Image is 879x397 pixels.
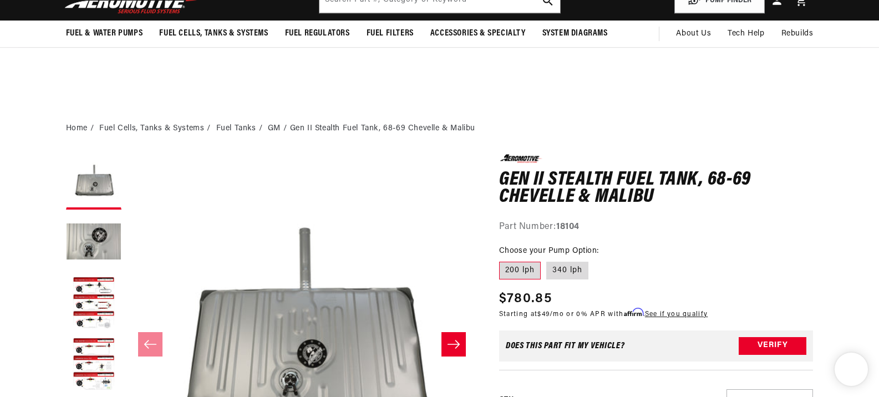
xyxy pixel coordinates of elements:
[499,245,600,257] legend: Choose your Pump Option:
[66,154,121,210] button: Load image 1 in gallery view
[66,215,121,271] button: Load image 2 in gallery view
[719,21,773,47] summary: Tech Help
[499,171,814,206] h1: Gen II Stealth Fuel Tank, 68-69 Chevelle & Malibu
[151,21,276,47] summary: Fuel Cells, Tanks & Systems
[645,311,708,318] a: See if you qualify - Learn more about Affirm Financing (opens in modal)
[441,332,466,357] button: Slide right
[781,28,814,40] span: Rebuilds
[66,123,814,135] nav: breadcrumbs
[138,332,162,357] button: Slide left
[499,289,552,309] span: $780.85
[728,28,764,40] span: Tech Help
[506,342,625,350] div: Does This part fit My vehicle?
[422,21,534,47] summary: Accessories & Specialty
[99,123,214,135] li: Fuel Cells, Tanks & Systems
[290,123,475,135] li: Gen II Stealth Fuel Tank, 68-69 Chevelle & Malibu
[66,337,121,393] button: Load image 4 in gallery view
[66,28,143,39] span: Fuel & Water Pumps
[285,28,350,39] span: Fuel Regulators
[66,276,121,332] button: Load image 3 in gallery view
[537,311,550,318] span: $49
[58,21,151,47] summary: Fuel & Water Pumps
[773,21,822,47] summary: Rebuilds
[367,28,414,39] span: Fuel Filters
[624,308,643,317] span: Affirm
[546,262,588,279] label: 340 lph
[277,21,358,47] summary: Fuel Regulators
[216,123,256,135] a: Fuel Tanks
[668,21,719,47] a: About Us
[542,28,608,39] span: System Diagrams
[499,220,814,235] div: Part Number:
[739,337,806,355] button: Verify
[499,309,708,319] p: Starting at /mo or 0% APR with .
[676,29,711,38] span: About Us
[268,123,281,135] a: GM
[499,262,541,279] label: 200 lph
[534,21,616,47] summary: System Diagrams
[430,28,526,39] span: Accessories & Specialty
[159,28,268,39] span: Fuel Cells, Tanks & Systems
[556,222,580,231] strong: 18104
[66,123,88,135] a: Home
[358,21,422,47] summary: Fuel Filters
